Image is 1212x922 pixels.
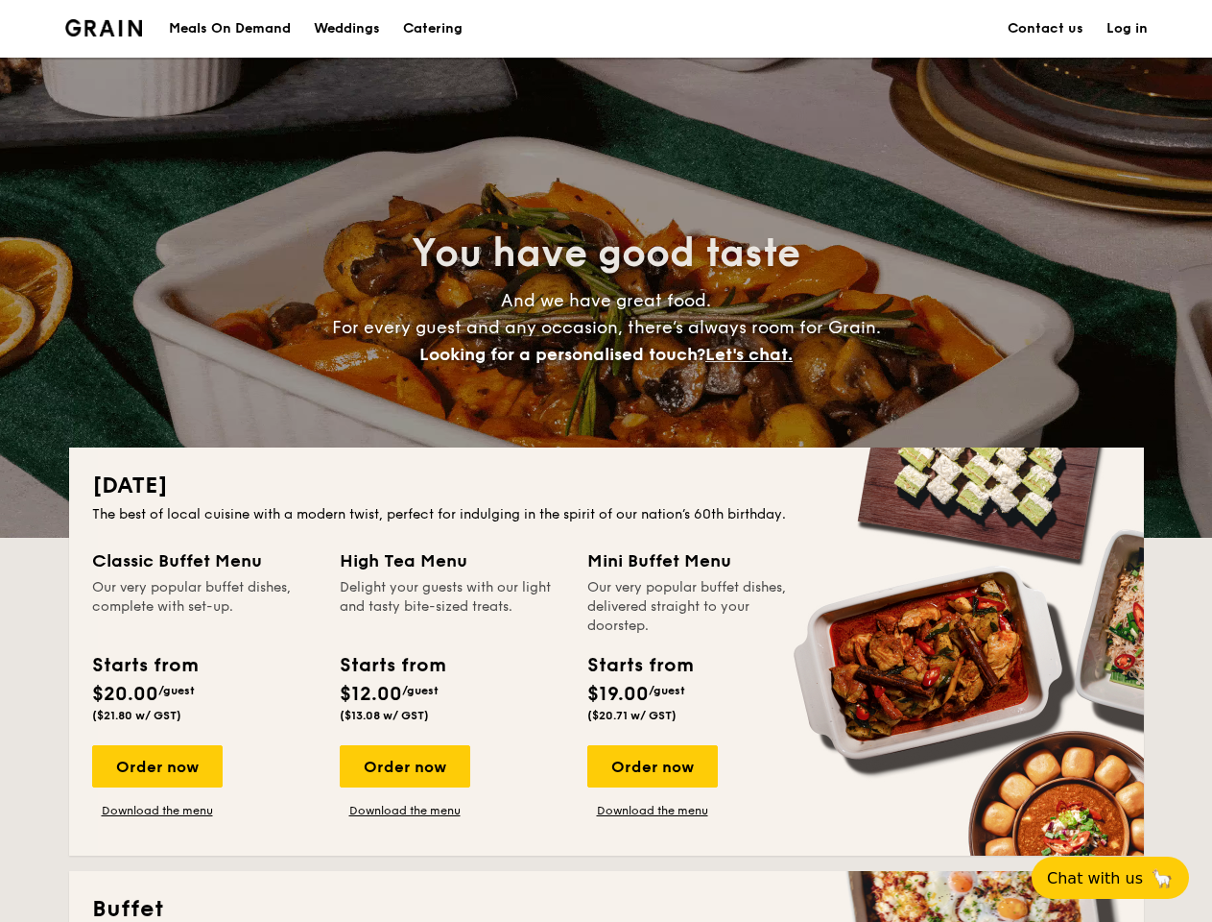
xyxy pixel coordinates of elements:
div: Starts from [587,651,692,680]
div: Starts from [92,651,197,680]
span: $20.00 [92,683,158,706]
span: /guest [158,684,195,697]
a: Download the menu [340,803,470,818]
div: The best of local cuisine with a modern twist, perfect for indulging in the spirit of our nation’... [92,505,1121,524]
a: Logotype [65,19,143,36]
span: $19.00 [587,683,649,706]
span: 🦙 [1151,867,1174,889]
div: Mini Buffet Menu [587,547,812,574]
span: ($20.71 w/ GST) [587,709,677,722]
div: Delight your guests with our light and tasty bite-sized treats. [340,578,564,636]
span: You have good taste [412,230,800,277]
div: Order now [587,745,718,788]
div: Order now [92,745,223,788]
span: Let's chat. [705,344,793,365]
span: /guest [649,684,685,697]
span: ($21.80 w/ GST) [92,709,181,722]
span: Chat with us [1047,869,1143,887]
a: Download the menu [587,803,718,818]
div: Order now [340,745,470,788]
h2: [DATE] [92,471,1121,501]
div: Starts from [340,651,444,680]
a: Download the menu [92,803,223,818]
button: Chat with us🦙 [1032,857,1189,899]
span: /guest [402,684,439,697]
div: Classic Buffet Menu [92,547,317,574]
span: Looking for a personalised touch? [419,344,705,365]
span: ($13.08 w/ GST) [340,709,429,722]
span: $12.00 [340,683,402,706]
div: High Tea Menu [340,547,564,574]
span: And we have great food. For every guest and any occasion, there’s always room for Grain. [332,290,881,365]
div: Our very popular buffet dishes, delivered straight to your doorstep. [587,578,812,636]
img: Grain [65,19,143,36]
div: Our very popular buffet dishes, complete with set-up. [92,578,317,636]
